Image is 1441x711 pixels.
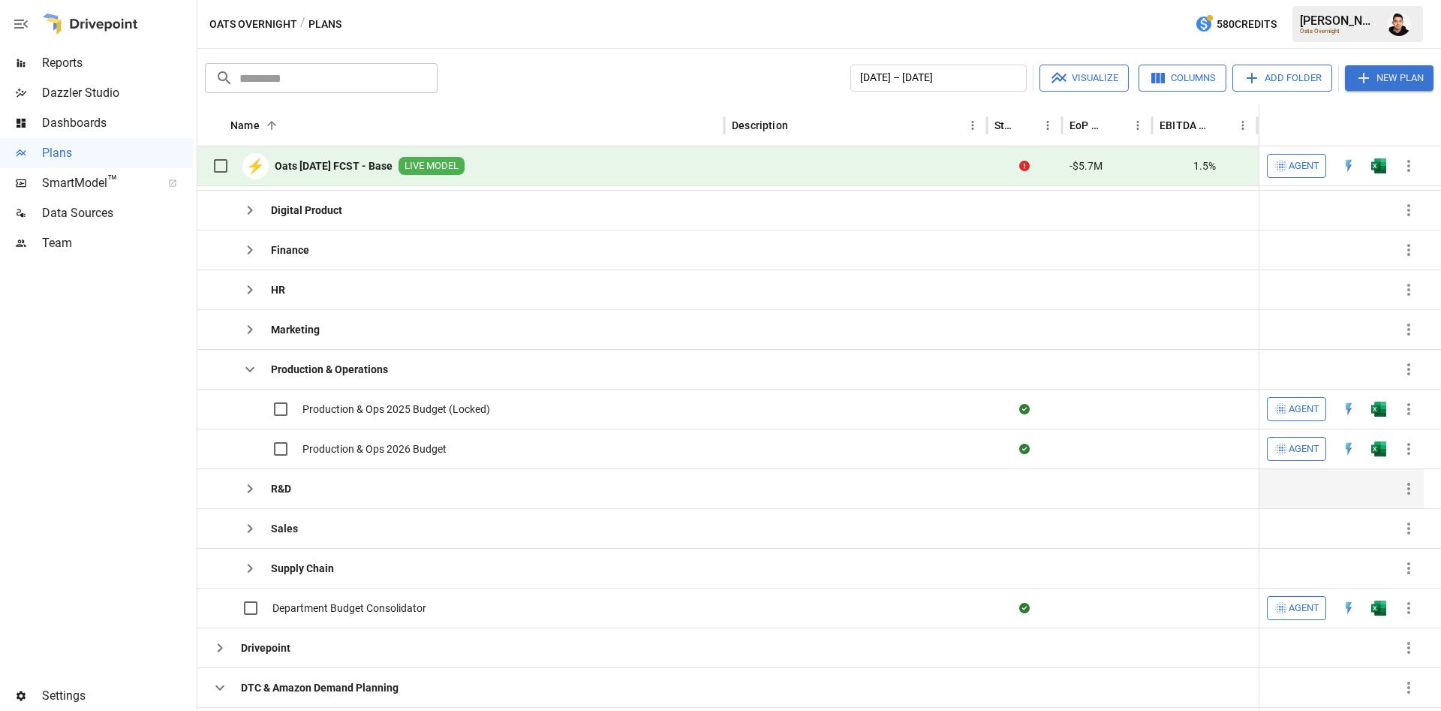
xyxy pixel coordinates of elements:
[275,158,393,173] b: Oats [DATE] FCST - Base
[1127,115,1148,136] button: EoP Cash column menu
[1289,600,1319,617] span: Agent
[271,203,342,218] b: Digital Product
[1371,441,1386,456] img: excel-icon.76473adf.svg
[1371,158,1386,173] div: Open in Excel
[271,282,285,297] b: HR
[271,521,298,536] b: Sales
[962,115,983,136] button: Description column menu
[1069,158,1103,173] span: -$5.7M
[1341,601,1356,616] img: quick-edit-flash.b8aec18c.svg
[1039,65,1129,92] button: Visualize
[42,54,194,72] span: Reports
[230,119,260,131] div: Name
[42,144,194,162] span: Plans
[1341,441,1356,456] img: quick-edit-flash.b8aec18c.svg
[1069,119,1105,131] div: EoP Cash
[1019,441,1030,456] div: Sync complete
[272,601,426,616] span: Department Budget Consolidator
[1267,437,1326,461] button: Agent
[1211,115,1232,136] button: Sort
[1193,158,1216,173] span: 1.5%
[271,561,334,576] b: Supply Chain
[42,84,194,102] span: Dazzler Studio
[1232,65,1332,92] button: Add Folder
[42,114,194,132] span: Dashboards
[1289,441,1319,458] span: Agent
[1300,28,1378,35] div: Oats Overnight
[107,172,118,191] span: ™
[732,119,788,131] div: Description
[850,65,1027,92] button: [DATE] – [DATE]
[1345,65,1433,91] button: New Plan
[302,402,490,417] span: Production & Ops 2025 Budget (Locked)
[271,322,320,337] b: Marketing
[42,687,194,705] span: Settings
[1371,402,1386,417] div: Open in Excel
[1289,401,1319,418] span: Agent
[1341,402,1356,417] img: quick-edit-flash.b8aec18c.svg
[1016,115,1037,136] button: Sort
[1289,158,1319,175] span: Agent
[1371,601,1386,616] img: excel-icon.76473adf.svg
[302,441,447,456] span: Production & Ops 2026 Budget
[1341,402,1356,417] div: Open in Quick Edit
[261,115,282,136] button: Sort
[42,204,194,222] span: Data Sources
[1232,115,1253,136] button: EBITDA Margin column menu
[1300,14,1378,28] div: [PERSON_NAME]
[1341,158,1356,173] div: Open in Quick Edit
[994,119,1015,131] div: Status
[1378,3,1420,45] button: Francisco Sanchez
[399,159,465,173] span: LIVE MODEL
[1403,115,1424,136] button: Sort
[42,174,152,192] span: SmartModel
[300,15,305,34] div: /
[1037,115,1058,136] button: Status column menu
[1371,158,1386,173] img: excel-icon.76473adf.svg
[1106,115,1127,136] button: Sort
[1160,119,1210,131] div: EBITDA Margin
[271,362,388,377] b: Production & Operations
[271,481,291,496] b: R&D
[1341,441,1356,456] div: Open in Quick Edit
[1341,158,1356,173] img: quick-edit-flash.b8aec18c.svg
[790,115,811,136] button: Sort
[1371,441,1386,456] div: Open in Excel
[1267,397,1326,421] button: Agent
[1217,15,1277,34] span: 580 Credits
[241,640,290,655] b: Drivepoint
[1267,596,1326,620] button: Agent
[1341,601,1356,616] div: Open in Quick Edit
[1019,601,1030,616] div: Sync complete
[1371,601,1386,616] div: Open in Excel
[1189,11,1283,38] button: 580Credits
[241,680,399,695] b: DTC & Amazon Demand Planning
[1267,154,1326,178] button: Agent
[42,234,194,252] span: Team
[209,15,297,34] button: Oats Overnight
[1371,402,1386,417] img: excel-icon.76473adf.svg
[1139,65,1226,92] button: Columns
[1387,12,1411,36] img: Francisco Sanchez
[271,243,309,258] b: Finance
[242,153,269,179] div: ⚡
[1019,402,1030,417] div: Sync complete
[1019,158,1030,173] div: Error during sync.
